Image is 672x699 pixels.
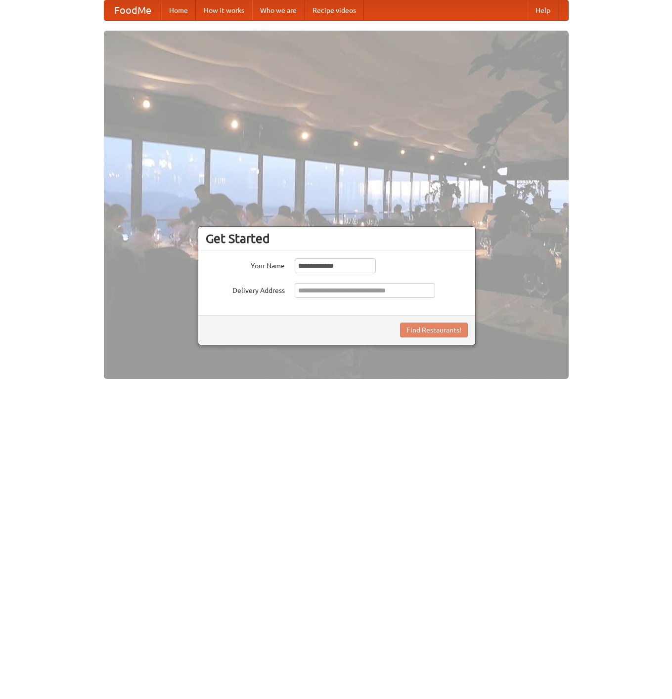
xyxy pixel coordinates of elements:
[252,0,305,20] a: Who we are
[206,258,285,271] label: Your Name
[196,0,252,20] a: How it works
[400,323,468,337] button: Find Restaurants!
[104,0,161,20] a: FoodMe
[206,283,285,295] label: Delivery Address
[161,0,196,20] a: Home
[305,0,364,20] a: Recipe videos
[528,0,558,20] a: Help
[206,231,468,246] h3: Get Started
